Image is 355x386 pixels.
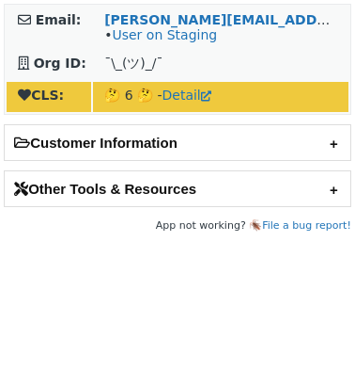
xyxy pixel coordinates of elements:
[104,27,217,42] span: •
[36,12,82,27] strong: Email:
[5,171,350,206] h2: Other Tools & Resources
[162,88,211,103] a: Detail
[34,56,86,71] strong: Org ID:
[18,88,64,103] strong: CLS:
[4,217,351,235] footer: App not working? 🪳
[5,125,350,160] h2: Customer Information
[93,82,348,112] td: 🤔 6 🤔 -
[104,56,162,71] span: ¯\_(ツ)_/¯
[112,27,217,42] a: User on Staging
[262,219,351,232] a: File a bug report!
